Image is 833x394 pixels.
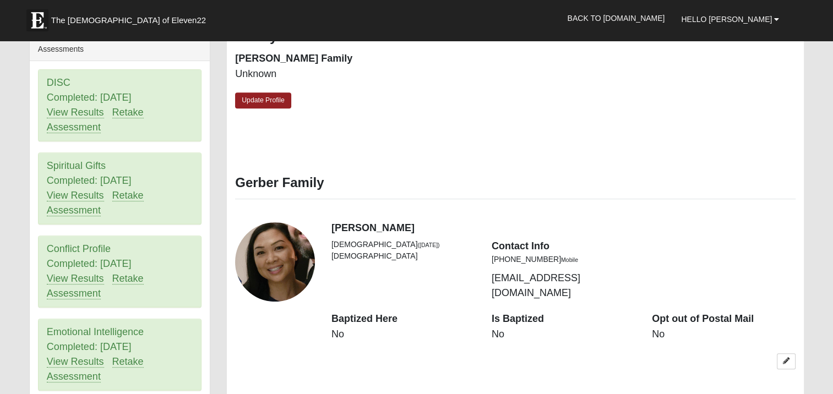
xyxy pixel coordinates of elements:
small: ([DATE]) [417,242,439,248]
a: The [DEMOGRAPHIC_DATA] of Eleven22 [21,4,241,31]
small: Mobile [561,256,578,263]
dt: Baptized Here [331,312,475,326]
div: DISC Completed: [DATE] [39,70,201,141]
dt: Is Baptized [492,312,635,326]
li: [PHONE_NUMBER] [492,254,635,265]
div: Assessments [30,38,210,61]
a: View Results [47,273,104,284]
div: [EMAIL_ADDRESS][DOMAIN_NAME] [483,239,644,300]
h3: Gerber Family [235,175,796,191]
li: [DEMOGRAPHIC_DATA] [331,250,475,262]
dd: No [652,327,796,342]
a: Back to [DOMAIN_NAME] [559,4,673,32]
strong: Contact Info [492,240,549,251]
span: Hello [PERSON_NAME] [681,15,772,24]
a: Edit Janét Gerber [777,353,796,369]
a: View Results [47,107,104,118]
a: View Fullsize Photo [235,222,315,302]
dt: Opt out of Postal Mail [652,312,796,326]
dd: No [331,327,475,342]
img: Eleven22 logo [26,9,48,31]
div: Spiritual Gifts Completed: [DATE] [39,153,201,224]
h4: [PERSON_NAME] [331,222,796,234]
dd: Unknown [235,67,507,81]
div: Emotional Intelligence Completed: [DATE] [39,319,201,390]
dd: No [492,327,635,342]
a: Hello [PERSON_NAME] [673,6,787,33]
a: View Results [47,190,104,201]
dt: [PERSON_NAME] Family [235,52,507,66]
li: [DEMOGRAPHIC_DATA] [331,239,475,250]
span: The [DEMOGRAPHIC_DATA] of Eleven22 [51,15,206,26]
a: Update Profile [235,92,291,108]
div: Conflict Profile Completed: [DATE] [39,236,201,307]
a: View Results [47,356,104,368]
